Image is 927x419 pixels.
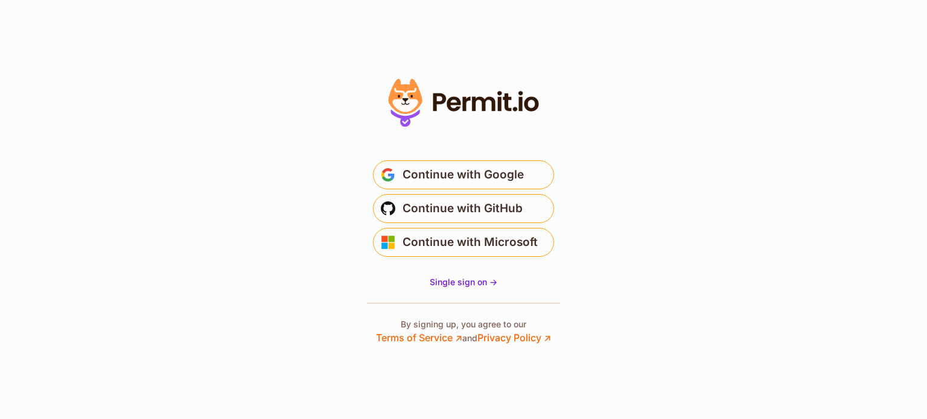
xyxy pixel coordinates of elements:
span: Continue with Google [403,165,524,184]
button: Continue with Microsoft [373,228,554,257]
button: Continue with GitHub [373,194,554,223]
span: Continue with GitHub [403,199,523,218]
span: Single sign on -> [430,277,497,287]
button: Continue with Google [373,160,554,189]
a: Single sign on -> [430,276,497,288]
a: Terms of Service ↗ [376,332,462,344]
a: Privacy Policy ↗ [477,332,551,344]
p: By signing up, you agree to our and [376,318,551,345]
span: Continue with Microsoft [403,233,538,252]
